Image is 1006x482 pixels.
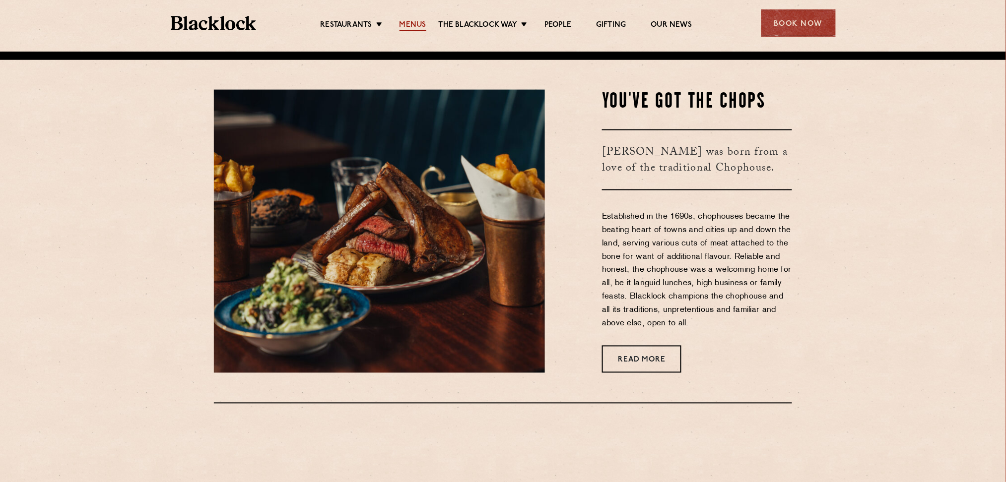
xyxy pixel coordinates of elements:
[761,9,836,37] div: Book Now
[439,20,517,31] a: The Blacklock Way
[602,346,681,373] a: Read More
[596,20,626,31] a: Gifting
[602,90,792,115] h2: You've Got The Chops
[321,20,372,31] a: Restaurants
[171,16,257,30] img: BL_Textured_Logo-footer-cropped.svg
[602,129,792,190] h3: [PERSON_NAME] was born from a love of the traditional Chophouse.
[544,20,571,31] a: People
[651,20,692,31] a: Our News
[400,20,426,31] a: Menus
[602,210,792,331] p: Established in the 1690s, chophouses became the beating heart of towns and cities up and down the...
